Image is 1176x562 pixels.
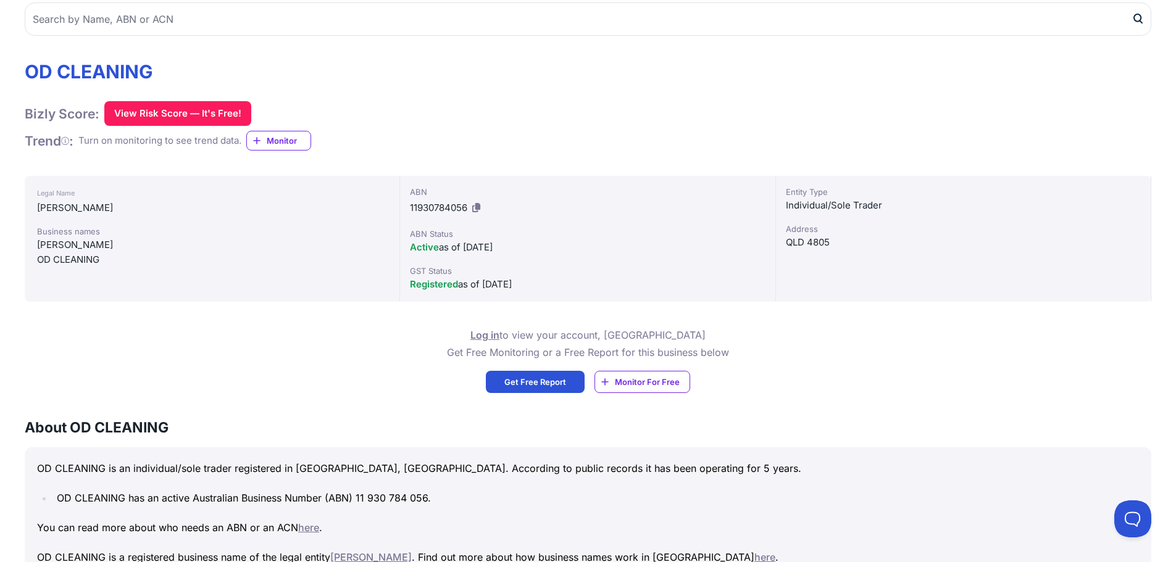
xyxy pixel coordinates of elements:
[447,326,729,361] p: to view your account, [GEOGRAPHIC_DATA] Get Free Monitoring or a Free Report for this business below
[37,252,387,267] div: OD CLEANING
[298,521,319,534] a: here
[246,131,311,151] a: Monitor
[37,238,387,252] div: [PERSON_NAME]
[37,186,387,200] div: Legal Name
[594,371,690,393] a: Monitor For Free
[410,265,765,277] div: GST Status
[786,235,1141,250] div: QLD 4805
[615,376,680,388] span: Monitor For Free
[78,134,241,148] div: Turn on monitoring to see trend data.
[25,60,311,83] h1: OD CLEANING
[486,371,585,393] a: Get Free Report
[104,101,251,126] button: View Risk Score — It's Free!
[410,241,439,253] span: Active
[410,228,765,240] div: ABN Status
[1114,500,1151,537] iframe: Toggle Customer Support
[267,134,311,147] span: Monitor
[504,376,566,388] span: Get Free Report
[25,133,73,149] h1: Trend :
[37,519,1139,536] p: You can read more about who needs an ABN or an ACN .
[786,198,1141,213] div: Individual/Sole Trader
[410,186,765,198] div: ABN
[470,329,499,341] a: Log in
[25,105,99,122] h1: Bizly Score:
[410,277,765,292] div: as of [DATE]
[37,460,1139,477] p: OD CLEANING is an individual/sole trader registered in [GEOGRAPHIC_DATA], [GEOGRAPHIC_DATA]. Acco...
[410,240,765,255] div: as of [DATE]
[37,225,387,238] div: Business names
[25,2,1151,36] input: Search by Name, ABN or ACN
[37,200,387,215] div: [PERSON_NAME]
[25,418,1151,437] h3: About OD CLEANING
[53,489,1139,506] li: OD CLEANING has an active Australian Business Number (ABN) 11 930 784 056.
[410,278,458,290] span: Registered
[786,186,1141,198] div: Entity Type
[786,223,1141,235] div: Address
[410,202,467,213] span: 11930784056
